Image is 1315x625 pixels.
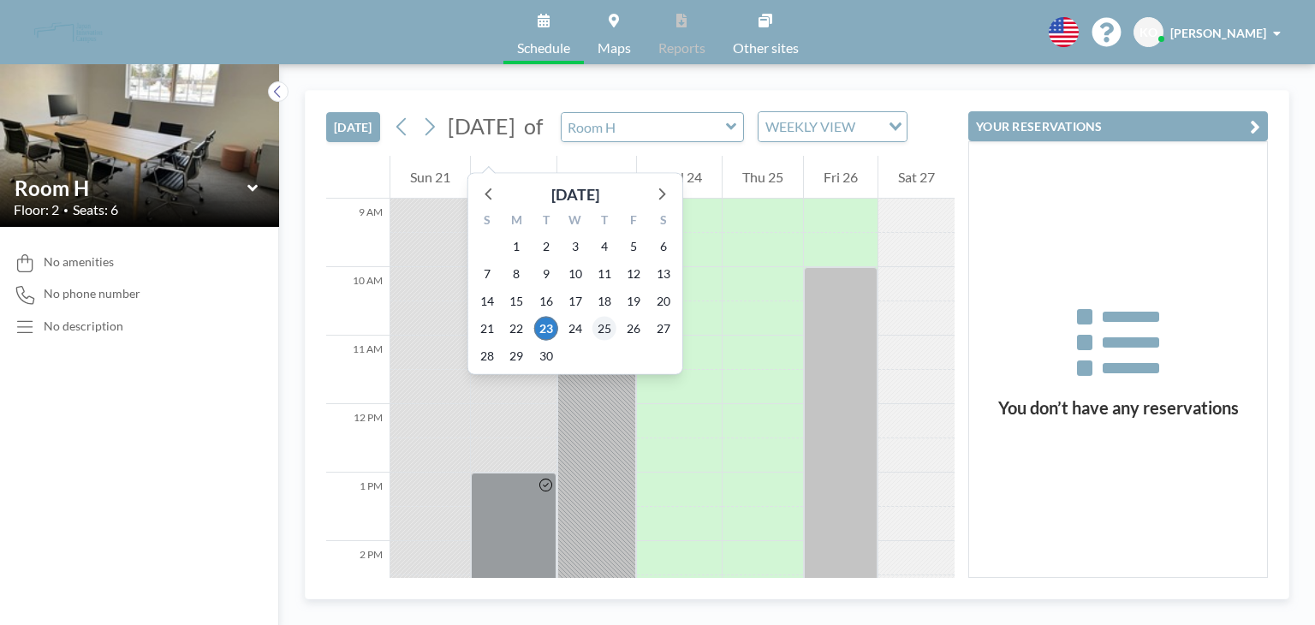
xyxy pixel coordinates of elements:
span: Wednesday, September 17, 2025 [563,289,587,313]
div: T [590,211,619,233]
span: Thursday, September 4, 2025 [592,235,616,259]
h3: You don’t have any reservations [969,397,1267,419]
button: [DATE] [326,112,380,142]
span: • [63,205,68,216]
span: No phone number [44,286,140,301]
input: Search for option [860,116,878,138]
span: Tuesday, September 9, 2025 [534,262,558,286]
div: Search for option [759,112,907,141]
div: Fri 26 [804,156,878,199]
div: Sat 27 [878,156,955,199]
span: [PERSON_NAME] [1170,26,1266,40]
div: Sun 21 [390,156,470,199]
span: Thursday, September 25, 2025 [592,317,616,341]
span: Sunday, September 28, 2025 [475,344,499,368]
img: organization-logo [27,15,110,50]
span: Sunday, September 7, 2025 [475,262,499,286]
div: 9 AM [326,199,390,267]
div: 11 AM [326,336,390,404]
div: S [473,211,502,233]
span: Thursday, September 18, 2025 [592,289,616,313]
span: Maps [598,41,631,55]
div: Thu 25 [723,156,803,199]
div: Tue 23 [557,156,636,199]
span: Tuesday, September 30, 2025 [534,344,558,368]
div: S [649,211,678,233]
div: Mon 22 [471,156,556,199]
span: WEEKLY VIEW [762,116,859,138]
span: Monday, September 22, 2025 [504,317,528,341]
div: [DATE] [551,182,599,206]
span: Monday, September 8, 2025 [504,262,528,286]
span: Wednesday, September 10, 2025 [563,262,587,286]
input: Room H [15,176,247,200]
span: Tuesday, September 23, 2025 [534,317,558,341]
span: Saturday, September 13, 2025 [652,262,675,286]
div: T [531,211,560,233]
span: No amenities [44,254,114,270]
div: F [619,211,648,233]
span: Monday, September 29, 2025 [504,344,528,368]
span: Tuesday, September 16, 2025 [534,289,558,313]
span: Wednesday, September 3, 2025 [563,235,587,259]
span: Wednesday, September 24, 2025 [563,317,587,341]
div: Wed 24 [637,156,723,199]
div: W [561,211,590,233]
span: Seats: 6 [73,201,118,218]
span: Reports [658,41,705,55]
button: YOUR RESERVATIONS [968,111,1268,141]
div: 12 PM [326,404,390,473]
span: Saturday, September 6, 2025 [652,235,675,259]
div: 1 PM [326,473,390,541]
span: Tuesday, September 2, 2025 [534,235,558,259]
span: Thursday, September 11, 2025 [592,262,616,286]
span: Sunday, September 14, 2025 [475,289,499,313]
span: Friday, September 26, 2025 [622,317,646,341]
span: Sunday, September 21, 2025 [475,317,499,341]
span: Saturday, September 27, 2025 [652,317,675,341]
span: Floor: 2 [14,201,59,218]
span: Friday, September 5, 2025 [622,235,646,259]
div: M [502,211,531,233]
div: 2 PM [326,541,390,610]
span: Monday, September 1, 2025 [504,235,528,259]
span: Other sites [733,41,799,55]
span: Monday, September 15, 2025 [504,289,528,313]
span: of [524,113,543,140]
span: [DATE] [448,113,515,139]
input: Room H [562,113,726,141]
div: 10 AM [326,267,390,336]
span: Saturday, September 20, 2025 [652,289,675,313]
span: KO [1139,25,1157,40]
span: Friday, September 12, 2025 [622,262,646,286]
div: No description [44,318,123,334]
span: Friday, September 19, 2025 [622,289,646,313]
span: Schedule [517,41,570,55]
